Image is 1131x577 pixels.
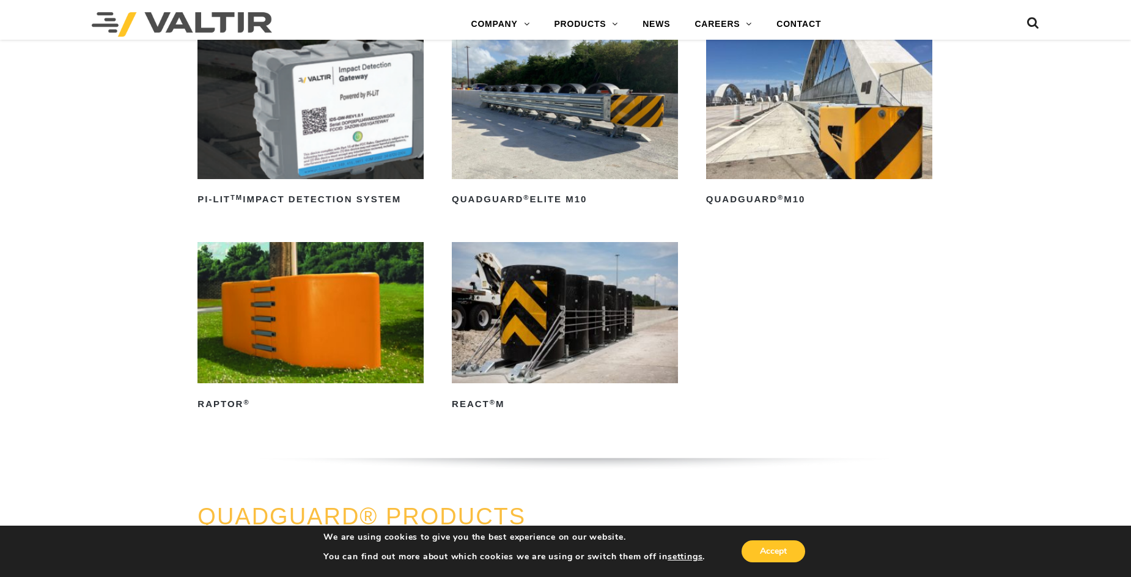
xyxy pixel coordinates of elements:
a: NEWS [630,12,682,37]
sup: ® [490,399,496,406]
a: PI-LITTMImpact Detection System [197,38,424,210]
a: CONTACT [764,12,833,37]
a: COMPANY [459,12,542,37]
a: QuadGuard®Elite M10 [452,38,678,210]
h2: QuadGuard Elite M10 [452,190,678,210]
a: RAPTOR® [197,242,424,414]
p: We are using cookies to give you the best experience on our website. [323,532,705,543]
a: PRODUCTS [542,12,630,37]
button: settings [668,551,702,562]
sup: ® [778,194,784,201]
a: QuadGuard®M10 [706,38,932,210]
h2: QuadGuard M10 [706,190,932,210]
sup: ® [523,194,529,201]
a: REACT®M [452,242,678,414]
img: Valtir [92,12,272,37]
sup: ® [243,399,249,406]
a: CAREERS [682,12,764,37]
button: Accept [742,540,805,562]
h2: REACT M [452,394,678,414]
h2: PI-LIT Impact Detection System [197,190,424,210]
h2: RAPTOR [197,394,424,414]
a: QUADGUARD® PRODUCTS [197,504,526,529]
p: You can find out more about which cookies we are using or switch them off in . [323,551,705,562]
sup: TM [230,194,243,201]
